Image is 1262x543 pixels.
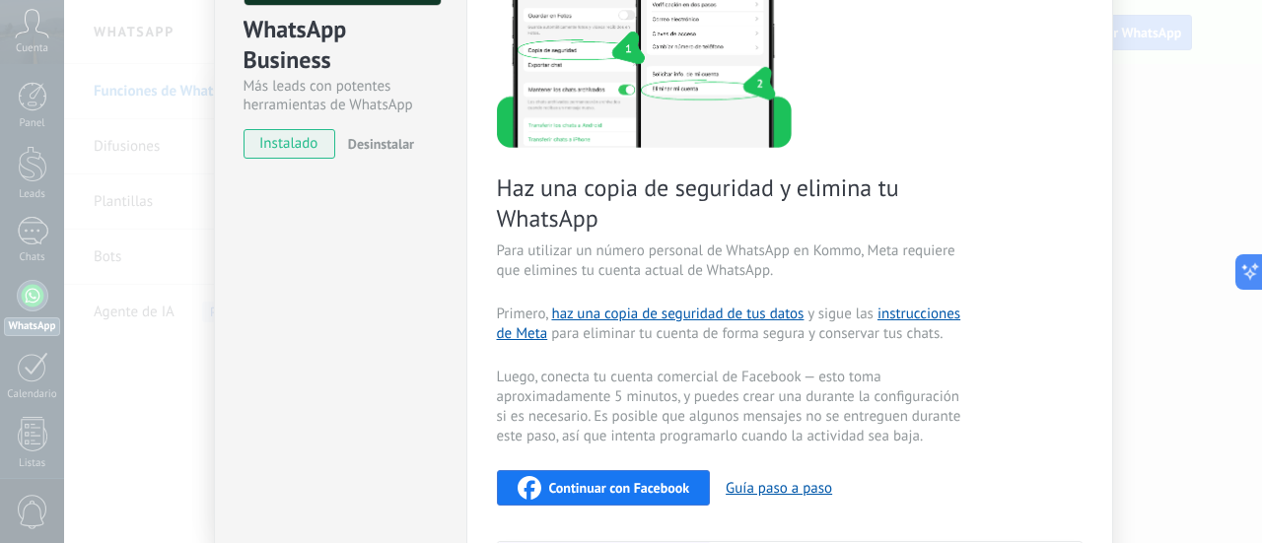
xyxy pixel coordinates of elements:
[244,14,438,77] div: WhatsApp Business
[340,129,414,159] button: Desinstalar
[497,368,966,446] span: Luego, conecta tu cuenta comercial de Facebook — esto toma aproximadamente 5 minutos, y puedes cr...
[245,129,334,159] span: instalado
[497,305,961,343] a: instrucciones de Meta
[726,479,832,498] button: Guía paso a paso
[497,172,966,234] span: Haz una copia de seguridad y elimina tu WhatsApp
[348,135,414,153] span: Desinstalar
[497,470,711,506] button: Continuar con Facebook
[244,77,438,114] div: Más leads con potentes herramientas de WhatsApp
[497,305,966,344] span: Primero, y sigue las para eliminar tu cuenta de forma segura y conservar tus chats.
[549,481,690,495] span: Continuar con Facebook
[497,241,966,281] span: Para utilizar un número personal de WhatsApp en Kommo, Meta requiere que elimines tu cuenta actua...
[551,305,804,323] a: haz una copia de seguridad de tus datos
